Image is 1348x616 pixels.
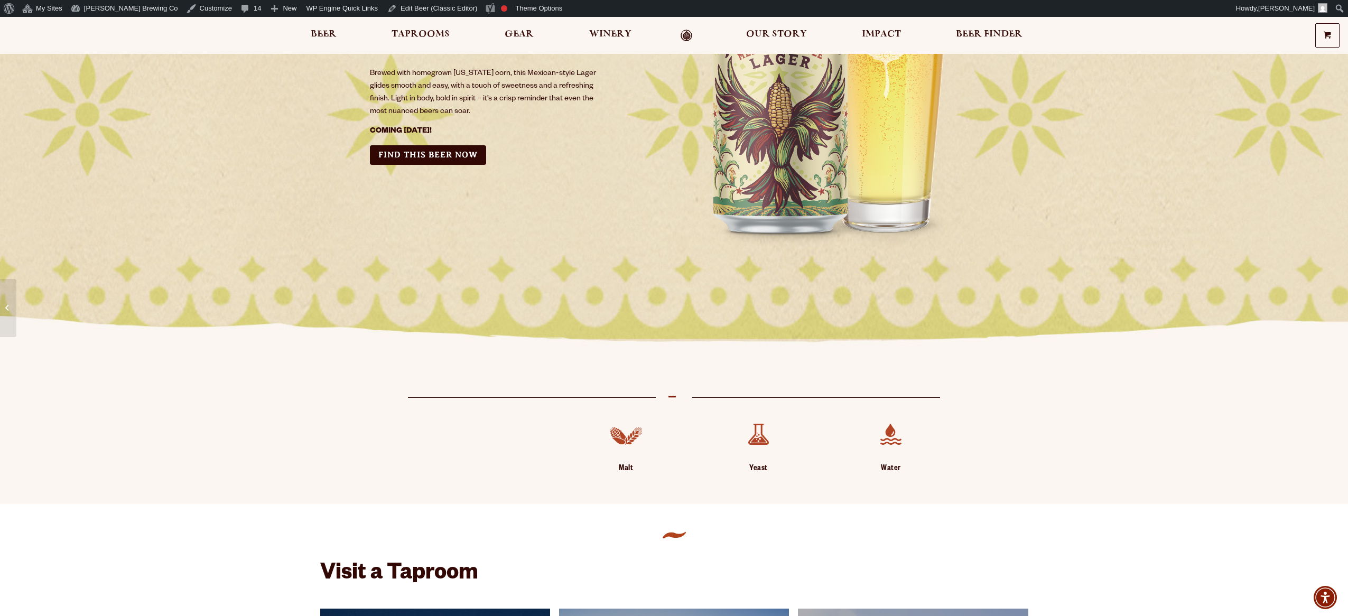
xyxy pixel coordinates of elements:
p: Brewed with homegrown [US_STATE] corn, this Mexican-style Lager glides smooth and easy, with a to... [370,68,603,118]
strong: COMING [DATE]! [370,127,432,136]
a: Beer Finder [949,30,1029,42]
a: Odell Home [667,30,706,42]
span: Water [881,464,901,474]
div: Accessibility Menu [1314,586,1337,609]
a: Find this Beer Now [370,145,486,165]
span: Beer Finder [956,30,1022,39]
span: Impact [862,30,901,39]
div: Focus keyphrase not set [501,5,507,12]
span: Gear [505,30,534,39]
a: Our Story [739,30,814,42]
h2: Visit a Taproom [320,562,1028,603]
span: Our Story [746,30,807,39]
a: Gear [498,30,541,42]
span: Yeast [749,464,768,474]
span: [PERSON_NAME] [1258,4,1315,12]
a: Impact [855,30,908,42]
a: Beer [304,30,343,42]
a: Winery [582,30,638,42]
a: Taprooms [385,30,457,42]
span: Taprooms [392,30,450,39]
span: Winery [589,30,631,39]
span: Beer [311,30,337,39]
span: Malt [619,464,633,474]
